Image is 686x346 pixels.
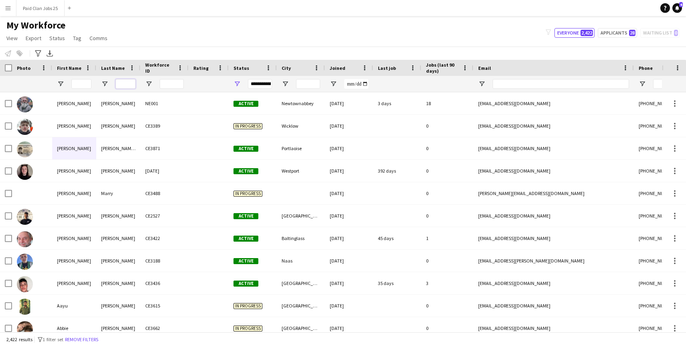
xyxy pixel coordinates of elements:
[421,205,473,227] div: 0
[96,272,140,294] div: [PERSON_NAME]
[140,205,189,227] div: CE2527
[421,250,473,272] div: 0
[17,321,33,337] img: Abbie Cullen
[233,258,258,264] span: Active
[478,65,491,71] span: Email
[52,272,96,294] div: [PERSON_NAME]
[52,137,96,159] div: [PERSON_NAME]
[140,160,189,182] div: [DATE]
[96,160,140,182] div: [PERSON_NAME]
[378,65,396,71] span: Last job
[373,227,421,249] div: 45 days
[325,317,373,339] div: [DATE]
[6,35,18,42] span: View
[140,137,189,159] div: CE3871
[145,62,174,74] span: Workforce ID
[325,137,373,159] div: [DATE]
[629,30,635,36] span: 28
[277,250,325,272] div: Naas
[296,79,320,89] input: City Filter Input
[43,336,63,342] span: 1 filter set
[277,272,325,294] div: [GEOGRAPHIC_DATA]
[473,137,634,159] div: [EMAIL_ADDRESS][DOMAIN_NAME]
[140,317,189,339] div: CE3662
[672,3,682,13] a: 4
[140,272,189,294] div: CE3436
[277,317,325,339] div: [GEOGRAPHIC_DATA]
[639,80,646,88] button: Open Filter Menu
[101,80,108,88] button: Open Filter Menu
[52,250,96,272] div: [PERSON_NAME]
[73,35,81,42] span: Tag
[96,295,140,317] div: [PERSON_NAME]
[473,160,634,182] div: [EMAIL_ADDRESS][DOMAIN_NAME]
[233,236,258,242] span: Active
[52,295,96,317] div: Aayu
[493,79,629,89] input: Email Filter Input
[96,137,140,159] div: [PERSON_NAME] [PERSON_NAME]
[140,182,189,204] div: CE3488
[33,49,43,58] app-action-btn: Advanced filters
[325,160,373,182] div: [DATE]
[17,96,33,112] img: Aaron Cleary
[193,65,209,71] span: Rating
[16,0,65,16] button: Paid Clan Jobs 25
[101,65,125,71] span: Last Name
[325,295,373,317] div: [DATE]
[473,295,634,317] div: [EMAIL_ADDRESS][DOMAIN_NAME]
[140,250,189,272] div: CE3188
[71,79,91,89] input: First Name Filter Input
[17,65,30,71] span: Photo
[22,33,45,43] a: Export
[96,115,140,137] div: [PERSON_NAME]
[140,92,189,114] div: NE001
[330,65,345,71] span: Joined
[277,227,325,249] div: Baltinglass
[17,299,33,315] img: Aayu Kumar
[233,213,258,219] span: Active
[96,250,140,272] div: [PERSON_NAME]
[473,317,634,339] div: [EMAIL_ADDRESS][DOMAIN_NAME]
[277,137,325,159] div: Portlaoise
[140,115,189,137] div: CE3389
[52,182,96,204] div: [PERSON_NAME]
[52,227,96,249] div: [PERSON_NAME]
[325,115,373,137] div: [DATE]
[3,33,21,43] a: View
[233,168,258,174] span: Active
[233,146,258,152] span: Active
[426,62,459,74] span: Jobs (last 90 days)
[52,92,96,114] div: [PERSON_NAME]
[140,227,189,249] div: CE3422
[344,79,368,89] input: Joined Filter Input
[17,141,33,157] img: Aaron Doheny Byrne
[373,92,421,114] div: 3 days
[473,182,634,204] div: [PERSON_NAME][EMAIL_ADDRESS][DOMAIN_NAME]
[421,272,473,294] div: 3
[96,205,140,227] div: [PERSON_NAME]
[639,65,653,71] span: Phone
[140,295,189,317] div: CE3615
[96,182,140,204] div: Marry
[325,250,373,272] div: [DATE]
[277,295,325,317] div: [GEOGRAPHIC_DATA] 8
[233,80,241,88] button: Open Filter Menu
[57,65,81,71] span: First Name
[89,35,108,42] span: Comms
[473,272,634,294] div: [EMAIL_ADDRESS][DOMAIN_NAME]
[478,80,485,88] button: Open Filter Menu
[421,160,473,182] div: 0
[282,65,291,71] span: City
[421,92,473,114] div: 18
[277,115,325,137] div: Wicklow
[282,80,289,88] button: Open Filter Menu
[26,35,41,42] span: Export
[17,209,33,225] img: Aaron O
[421,182,473,204] div: 0
[86,33,111,43] a: Comms
[63,335,100,344] button: Remove filters
[52,160,96,182] div: [PERSON_NAME]
[554,28,595,38] button: Everyone2,422
[116,79,136,89] input: Last Name Filter Input
[52,317,96,339] div: Abbie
